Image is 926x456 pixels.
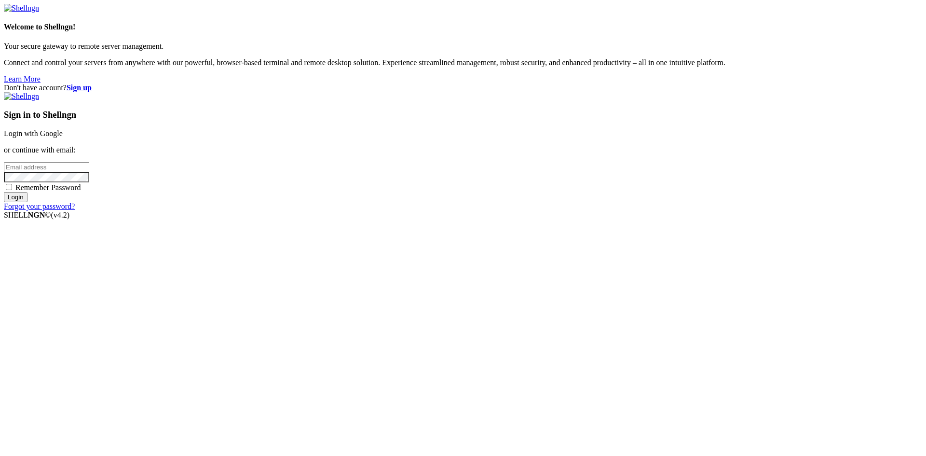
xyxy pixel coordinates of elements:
img: Shellngn [4,4,39,13]
input: Email address [4,162,89,172]
span: 4.2.0 [51,211,70,219]
p: Connect and control your servers from anywhere with our powerful, browser-based terminal and remo... [4,58,922,67]
p: Your secure gateway to remote server management. [4,42,922,51]
img: Shellngn [4,92,39,101]
div: Don't have account? [4,83,922,92]
input: Login [4,192,27,202]
h4: Welcome to Shellngn! [4,23,922,31]
span: Remember Password [15,183,81,192]
a: Learn More [4,75,41,83]
input: Remember Password [6,184,12,190]
span: SHELL © [4,211,69,219]
a: Login with Google [4,129,63,138]
h3: Sign in to Shellngn [4,110,922,120]
a: Forgot your password? [4,202,75,210]
b: NGN [28,211,45,219]
a: Sign up [67,83,92,92]
p: or continue with email: [4,146,922,154]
